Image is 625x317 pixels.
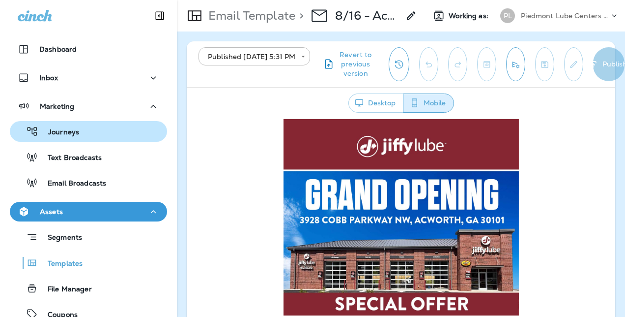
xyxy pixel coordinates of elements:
button: Collapse Sidebar [146,6,173,26]
button: Journeys [10,121,167,142]
button: Templates [10,253,167,273]
span: Working as: [449,12,490,20]
p: Email Broadcasts [38,179,106,189]
button: Segments [10,226,167,248]
p: Marketing [40,102,74,110]
p: Email Template [204,8,295,23]
button: Text Broadcasts [10,147,167,167]
p: Templates [38,259,83,269]
button: Inbox [10,68,167,88]
p: Inbox [39,74,58,82]
p: Segments [38,233,82,243]
button: Marketing [10,96,167,116]
strong: JOIN US! [77,203,151,227]
p: > [295,8,304,23]
div: Published [DATE] 5:31 PM [205,52,294,62]
p: Journeys [38,128,79,137]
p: Assets [40,208,63,216]
button: View Changelog [389,47,409,81]
button: Send test email [506,47,525,81]
button: Desktop [348,94,403,113]
p: 8/16 - Acworth EM1 [335,8,399,23]
button: Email Broadcasts [10,172,167,193]
span: Revert to previous version [335,50,376,78]
button: Revert to previous version [318,47,380,81]
p: Piedmont Lube Centers LLC [521,12,609,20]
button: Dashboard [10,39,167,59]
button: Mobile [403,94,454,113]
p: File Manager [38,285,92,294]
p: Dashboard [39,45,77,53]
p: Text Broadcasts [38,154,102,163]
button: File Manager [10,278,167,299]
div: PL [500,8,515,23]
button: Assets [10,202,167,222]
